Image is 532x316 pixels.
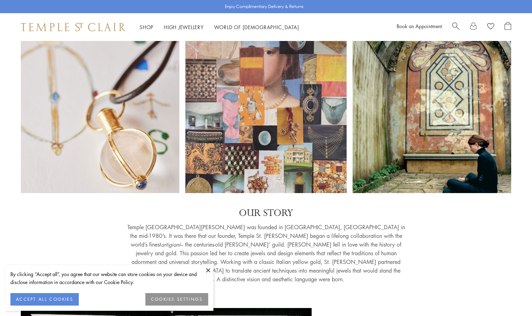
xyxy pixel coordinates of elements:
[140,23,299,32] nav: Main navigation
[21,23,126,31] img: Temple St. Clair
[10,270,208,286] div: By clicking “Accept all”, you agree that our website can store cookies on your device and disclos...
[127,223,405,284] p: Temple [GEOGRAPHIC_DATA][PERSON_NAME] was founded in [GEOGRAPHIC_DATA], [GEOGRAPHIC_DATA] in the ...
[505,22,511,32] a: Open Shopping Bag
[140,24,153,31] a: ShopShop
[487,22,494,32] a: View Wishlist
[164,24,204,31] a: High JewelleryHigh Jewellery
[10,293,79,306] button: ACCEPT ALL COOKIES
[452,22,459,32] a: Search
[214,24,299,31] a: World of [DEMOGRAPHIC_DATA]World of [DEMOGRAPHIC_DATA]
[161,241,180,248] em: artigiani
[225,3,304,10] p: Enjoy Complimentary Delivery & Returns
[127,207,405,219] p: OUR STORY
[145,293,208,306] button: COOKIES SETTINGS
[397,23,442,30] a: Book an Appointment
